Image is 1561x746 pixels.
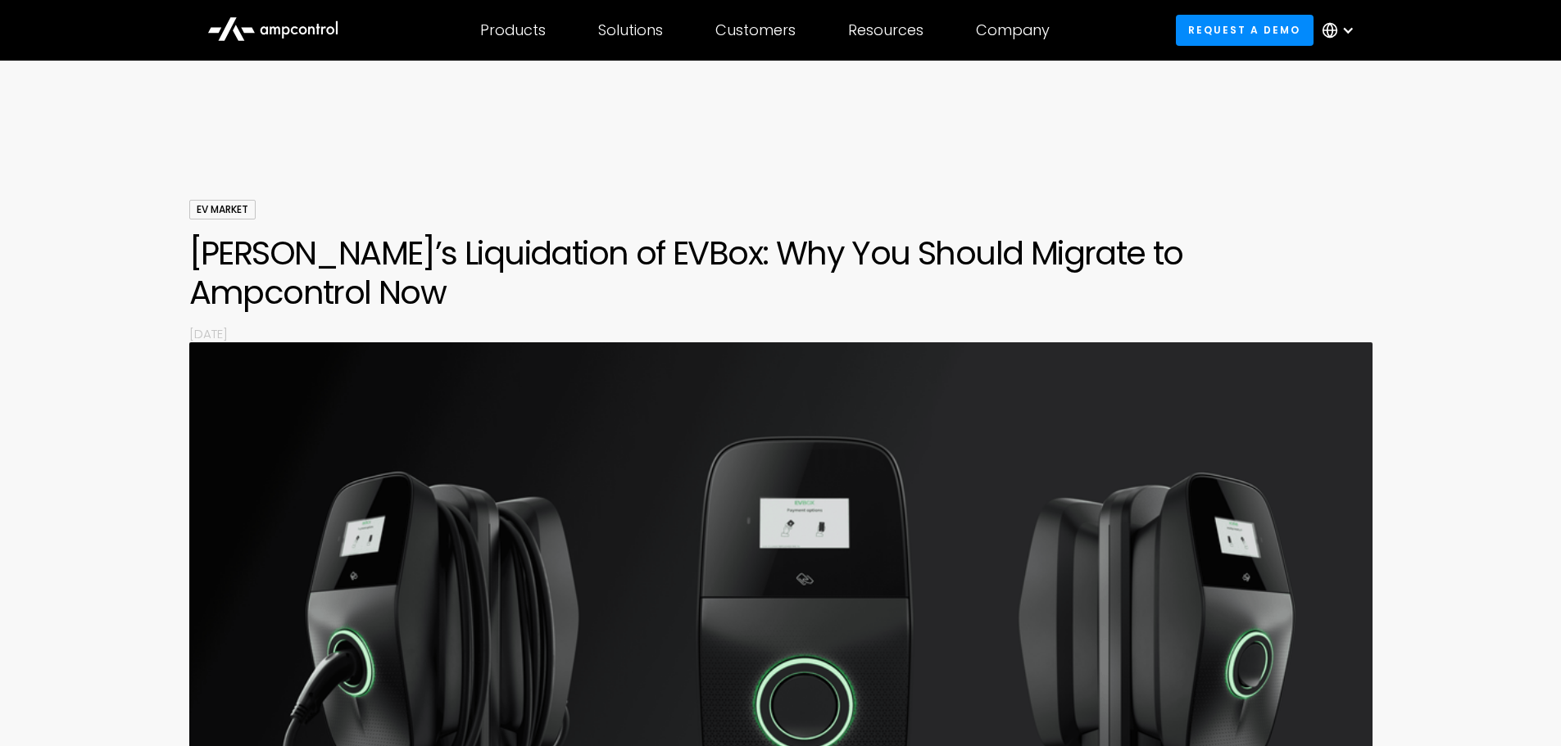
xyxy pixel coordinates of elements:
div: Company [976,21,1050,39]
div: Solutions [598,21,663,39]
p: [DATE] [189,325,1373,342]
a: Request a demo [1176,15,1314,45]
div: Customers [715,21,796,39]
div: Resources [848,21,923,39]
div: EV Market [189,200,256,219]
h1: [PERSON_NAME]’s Liquidation of EVBox: Why You Should Migrate to Ampcontrol Now [189,233,1373,312]
div: Products [480,21,546,39]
